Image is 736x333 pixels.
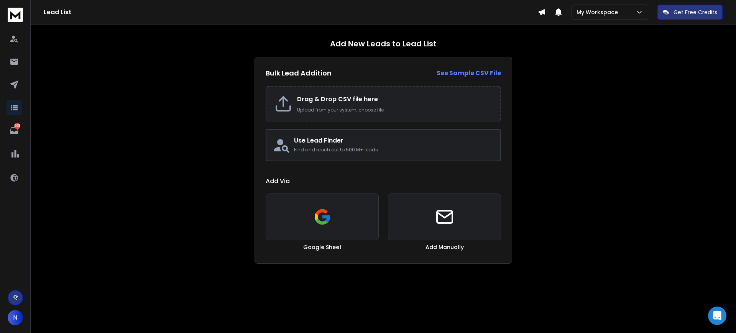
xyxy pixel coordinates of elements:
strong: See Sample CSV File [437,69,501,77]
p: Get Free Credits [674,8,717,16]
h1: Lead List [44,8,538,17]
h1: Add New Leads to Lead List [330,38,437,49]
a: 998 [7,123,22,138]
button: Get Free Credits [657,5,723,20]
h2: Use Lead Finder [294,136,494,145]
a: See Sample CSV File [437,69,501,78]
p: Find and reach out to 500 M+ leads [294,147,494,153]
p: My Workspace [577,8,621,16]
h1: Add Via [266,177,501,186]
h3: Add Manually [426,243,464,251]
h3: Google Sheet [303,243,342,251]
button: N [8,310,23,325]
p: Upload from your system, choose file [297,107,493,113]
div: Open Intercom Messenger [708,307,726,325]
h2: Drag & Drop CSV file here [297,95,493,104]
h2: Bulk Lead Addition [266,68,332,79]
img: logo [8,8,23,22]
p: 998 [14,123,20,129]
